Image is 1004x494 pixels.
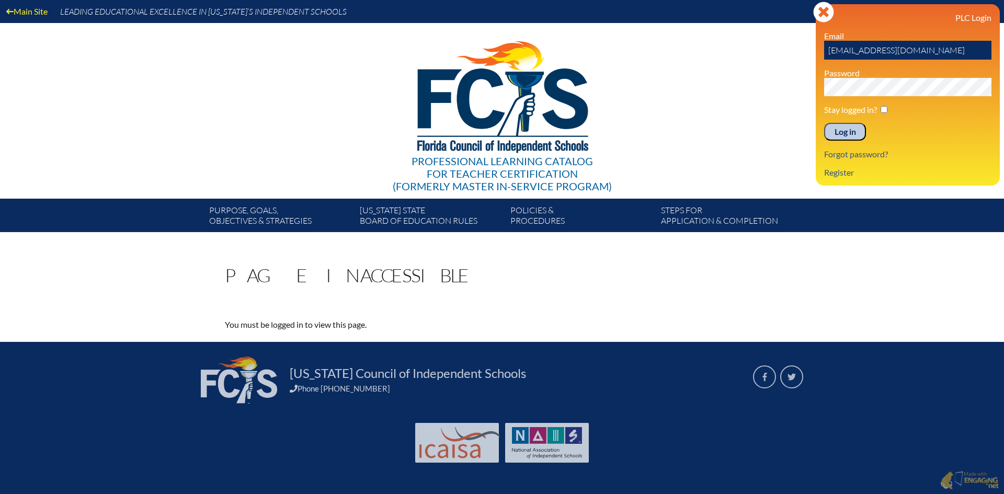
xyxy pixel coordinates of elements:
[205,203,356,232] a: Purpose, goals,objectives & strategies
[2,4,52,18] a: Main Site
[820,165,858,179] a: Register
[290,384,740,393] div: Phone [PHONE_NUMBER]
[506,203,657,232] a: Policies &Procedures
[512,427,582,458] img: NAIS Logo
[286,365,530,382] a: [US_STATE] Council of Independent Schools
[940,471,953,490] img: Engaging - Bring it online
[419,427,500,458] img: Int'l Council Advancing Independent School Accreditation logo
[824,31,844,41] label: Email
[964,471,999,490] p: Made with
[657,203,807,232] a: Steps forapplication & completion
[954,471,965,486] img: Engaging - Bring it online
[393,155,612,192] div: Professional Learning Catalog (formerly Master In-service Program)
[225,318,593,331] p: You must be logged in to view this page.
[225,266,469,284] h1: Page Inaccessible
[964,477,999,489] img: Engaging - Bring it online
[356,203,506,232] a: [US_STATE] StateBoard of Education rules
[824,105,877,114] label: Stay logged in?
[389,21,616,194] a: Professional Learning Catalog for Teacher Certification(formerly Master In-service Program)
[201,357,277,404] img: FCIS_logo_white
[824,68,860,78] label: Password
[813,2,834,22] svg: Close
[820,147,892,161] a: Forgot password?
[936,469,1003,493] a: Made with
[824,123,866,141] input: Log in
[394,23,610,166] img: FCISlogo221.eps
[427,167,578,180] span: for Teacher Certification
[824,13,991,22] h3: PLC Login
